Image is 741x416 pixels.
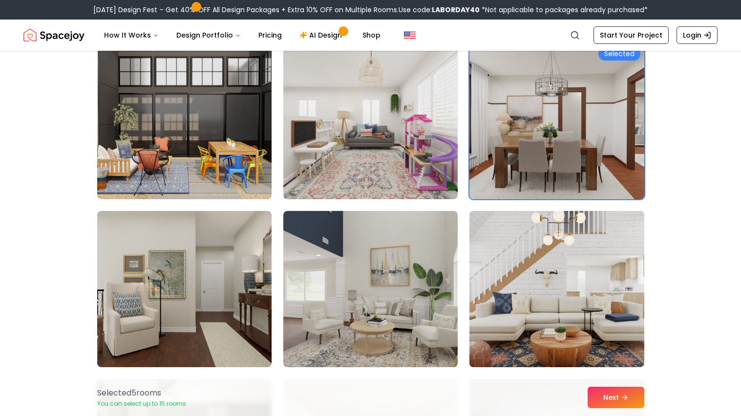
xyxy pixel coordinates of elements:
[469,43,644,199] img: Room room-15
[593,26,669,44] a: Start Your Project
[97,211,272,367] img: Room room-16
[355,25,388,45] a: Shop
[96,25,388,45] nav: Main
[432,5,480,15] b: LABORDAY40
[93,5,648,15] div: [DATE] Design Fest – Get 40% OFF All Design Packages + Extra 10% OFF on Multiple Rooms.
[23,20,718,51] nav: Global
[404,29,416,41] img: United States
[480,5,648,15] span: *Not applicable to packages already purchased*
[97,400,186,408] p: You can select up to 15 rooms
[23,25,85,45] img: Spacejoy Logo
[23,25,85,45] a: Spacejoy
[251,25,290,45] a: Pricing
[399,5,480,15] span: Use code:
[588,387,644,408] button: Next
[465,207,648,371] img: Room room-18
[283,211,458,367] img: Room room-17
[96,25,167,45] button: How It Works
[292,25,353,45] a: AI Design
[169,25,249,45] button: Design Portfolio
[283,43,458,199] img: Room room-14
[97,387,186,399] p: Selected 5 room s
[97,43,272,199] img: Room room-13
[598,47,640,61] div: Selected
[677,26,718,44] a: Login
